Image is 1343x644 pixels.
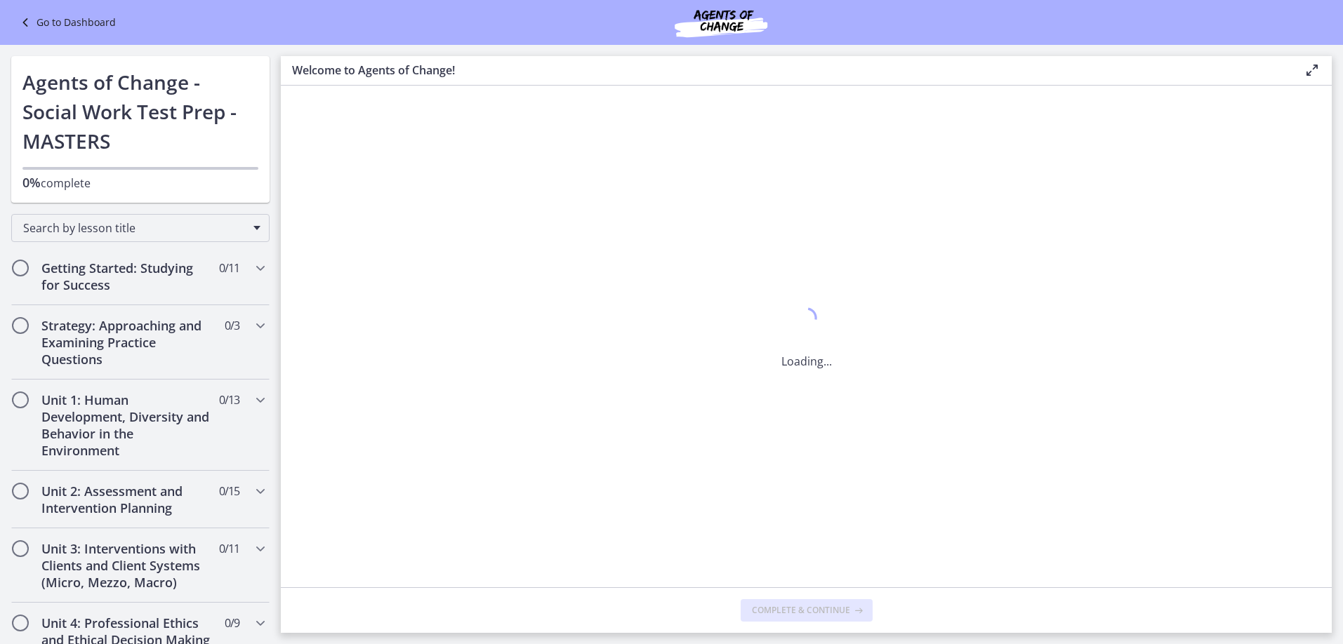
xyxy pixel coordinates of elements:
[781,304,832,336] div: 1
[219,391,239,408] span: 0 / 13
[41,540,213,591] h2: Unit 3: Interventions with Clients and Client Systems (Micro, Mezzo, Macro)
[41,483,213,516] h2: Unit 2: Assessment and Intervention Planning
[292,62,1281,79] h3: Welcome to Agents of Change!
[219,540,239,557] span: 0 / 11
[22,174,258,192] p: complete
[752,605,850,616] span: Complete & continue
[11,214,270,242] div: Search by lesson title
[219,483,239,499] span: 0 / 15
[41,317,213,368] h2: Strategy: Approaching and Examining Practice Questions
[23,220,246,236] span: Search by lesson title
[741,599,873,622] button: Complete & continue
[22,174,41,191] span: 0%
[22,67,258,156] h1: Agents of Change - Social Work Test Prep - MASTERS
[225,317,239,334] span: 0 / 3
[781,353,832,370] p: Loading...
[17,14,116,31] a: Go to Dashboard
[637,6,805,39] img: Agents of Change
[225,615,239,631] span: 0 / 9
[219,260,239,276] span: 0 / 11
[41,391,213,459] h2: Unit 1: Human Development, Diversity and Behavior in the Environment
[41,260,213,293] h2: Getting Started: Studying for Success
